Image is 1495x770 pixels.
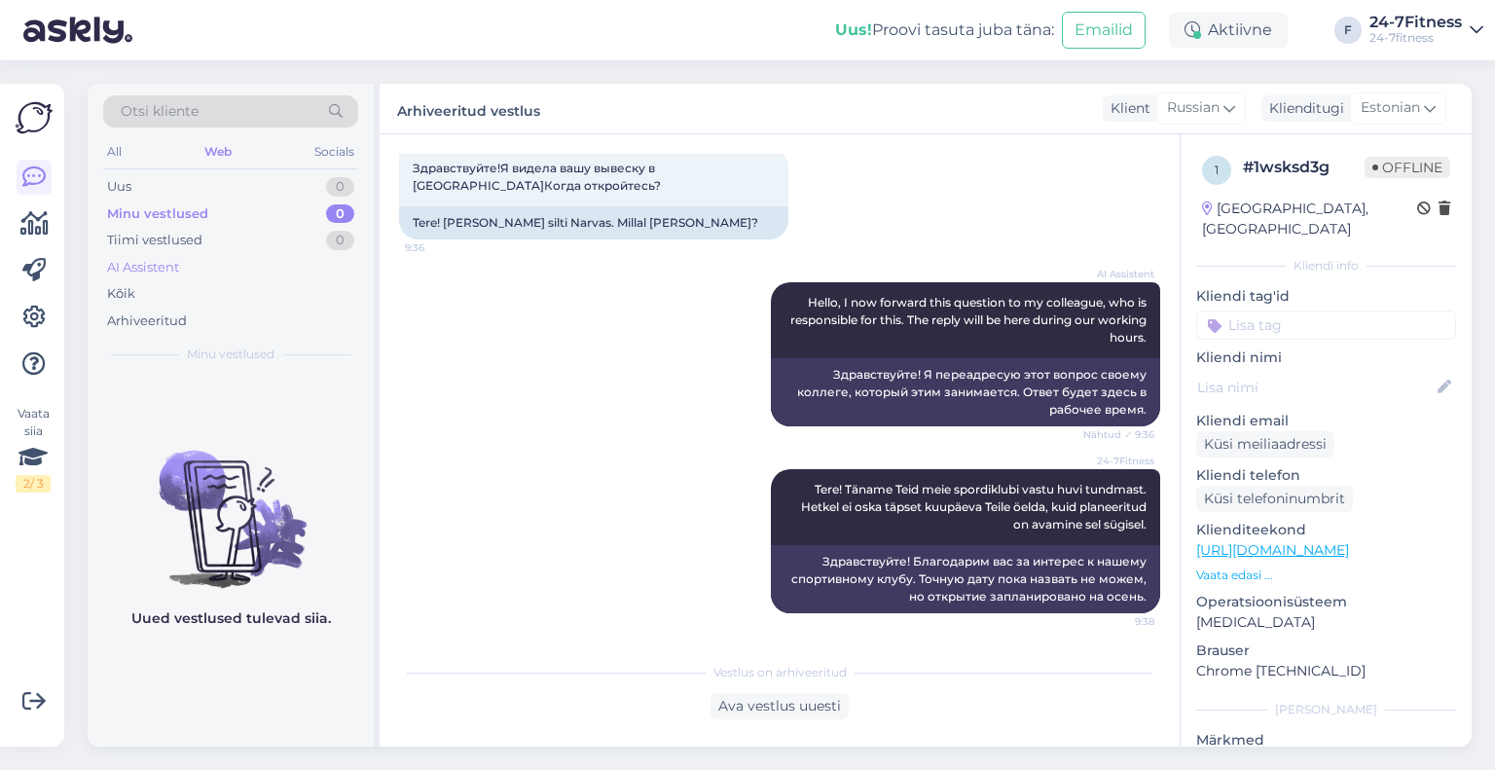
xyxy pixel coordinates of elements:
[835,20,872,39] b: Uus!
[1196,592,1456,612] p: Operatsioonisüsteem
[326,204,354,224] div: 0
[1196,348,1456,368] p: Kliendi nimi
[1196,661,1456,681] p: Chrome [TECHNICAL_ID]
[107,204,208,224] div: Minu vestlused
[1196,431,1334,458] div: Küsi meiliaadressi
[88,416,374,591] img: No chats
[1197,377,1434,398] input: Lisa nimi
[1369,30,1462,46] div: 24-7fitness
[1243,156,1365,179] div: # 1wsksd3g
[131,608,331,629] p: Uued vestlused tulevad siia.
[1196,730,1456,751] p: Märkmed
[16,99,53,136] img: Askly Logo
[1103,98,1150,119] div: Klient
[187,346,274,363] span: Minu vestlused
[1196,541,1349,559] a: [URL][DOMAIN_NAME]
[771,545,1160,613] div: Здравствуйте! Благодарим вас за интерес к нашему спортивному клубу. Точную дату пока назвать не м...
[1196,311,1456,340] input: Lisa tag
[1167,97,1220,119] span: Russian
[310,139,358,165] div: Socials
[1369,15,1462,30] div: 24-7Fitness
[1062,12,1146,49] button: Emailid
[1196,411,1456,431] p: Kliendi email
[801,482,1149,532] span: Tere! Täname Teid meie spordiklubi vastu huvi tundmast. Hetkel ei oska täpset kuupäeva Teile öeld...
[771,358,1160,426] div: Здравствуйте! Я переадресую этот вопрос своему коллеге, который этим занимается. Ответ будет здес...
[1196,701,1456,718] div: [PERSON_NAME]
[107,284,135,304] div: Kõik
[16,405,51,493] div: Vaata siia
[103,139,126,165] div: All
[1261,98,1344,119] div: Klienditugi
[1361,97,1420,119] span: Estonian
[326,231,354,250] div: 0
[1196,465,1456,486] p: Kliendi telefon
[1196,520,1456,540] p: Klienditeekond
[711,693,849,719] div: Ava vestlus uuesti
[413,161,661,193] span: Здравствуйте!Я видела вашу вывеску в [GEOGRAPHIC_DATA]Когда откройтесь?
[1196,567,1456,584] p: Vaata edasi ...
[1081,454,1154,468] span: 24-7Fitness
[107,177,131,197] div: Uus
[835,18,1054,42] div: Proovi tasuta juba täna:
[1196,257,1456,275] div: Kliendi info
[1196,286,1456,307] p: Kliendi tag'id
[397,95,540,122] label: Arhiveeritud vestlus
[713,664,847,681] span: Vestlus on arhiveeritud
[1365,157,1450,178] span: Offline
[121,101,199,122] span: Otsi kliente
[326,177,354,197] div: 0
[1081,614,1154,629] span: 9:38
[1202,199,1417,239] div: [GEOGRAPHIC_DATA], [GEOGRAPHIC_DATA]
[1196,641,1456,661] p: Brauser
[405,240,478,255] span: 9:36
[1169,13,1288,48] div: Aktiivne
[1369,15,1483,46] a: 24-7Fitness24-7fitness
[201,139,236,165] div: Web
[399,206,788,239] div: Tere! [PERSON_NAME] silti Narvas. Millal [PERSON_NAME]?
[1081,267,1154,281] span: AI Assistent
[1196,612,1456,633] p: [MEDICAL_DATA]
[1215,163,1219,177] span: 1
[790,295,1149,345] span: Hello, I now forward this question to my colleague, who is responsible for this. The reply will b...
[107,231,202,250] div: Tiimi vestlused
[1196,486,1353,512] div: Küsi telefoninumbrit
[1334,17,1362,44] div: F
[1081,427,1154,442] span: Nähtud ✓ 9:36
[107,258,179,277] div: AI Assistent
[107,312,187,331] div: Arhiveeritud
[16,475,51,493] div: 2 / 3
